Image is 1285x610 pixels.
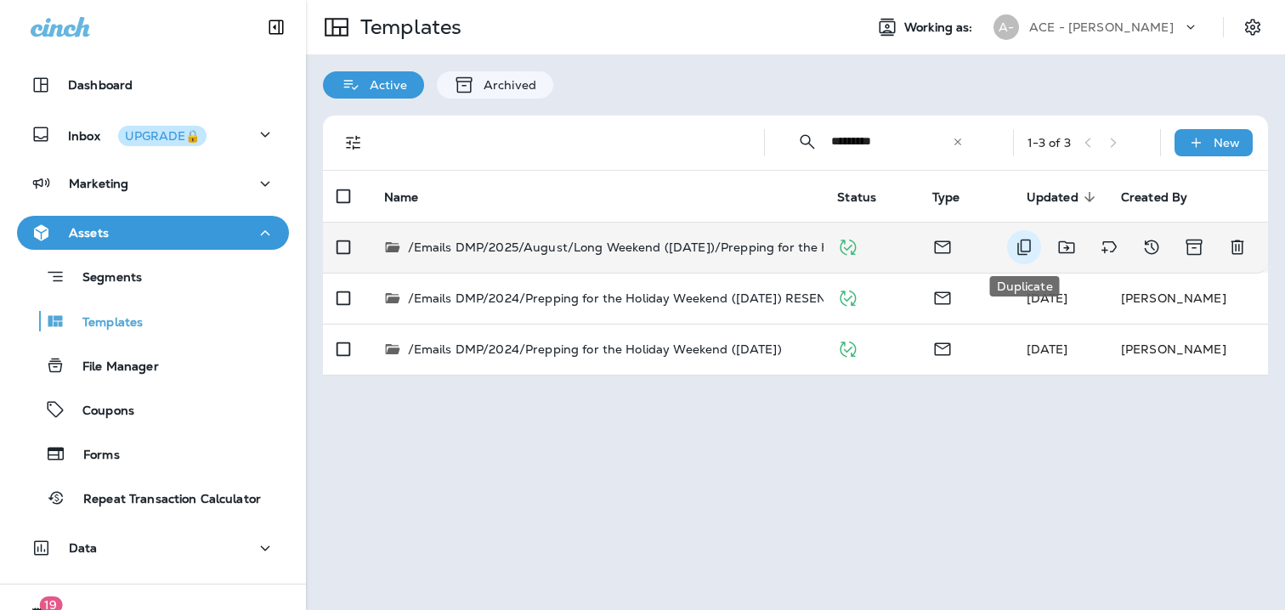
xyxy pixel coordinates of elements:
[65,270,142,287] p: Segments
[384,190,419,205] span: Name
[17,531,289,565] button: Data
[1121,189,1209,205] span: Created By
[837,238,858,253] span: Published
[125,130,200,142] div: UPGRADE🔒
[1121,190,1187,205] span: Created By
[837,189,898,205] span: Status
[17,347,289,383] button: File Manager
[65,404,134,420] p: Coupons
[932,340,953,355] span: Email
[17,480,289,516] button: Repeat Transaction Calculator
[1214,136,1240,150] p: New
[1177,230,1212,264] button: Archive
[408,341,782,358] p: /Emails DMP/2024/Prepping for the Holiday Weekend ([DATE])
[837,289,858,304] span: Published
[118,126,207,146] button: UPGRADE🔒
[17,436,289,472] button: Forms
[354,14,461,40] p: Templates
[65,315,143,331] p: Templates
[837,340,858,355] span: Published
[17,167,289,201] button: Marketing
[1027,189,1101,205] span: Updated
[932,189,982,205] span: Type
[68,126,207,144] p: Inbox
[17,216,289,250] button: Assets
[1107,324,1268,375] td: [PERSON_NAME]
[932,289,953,304] span: Email
[17,303,289,339] button: Templates
[66,448,120,464] p: Forms
[408,290,836,307] p: /Emails DMP/2024/Prepping for the Holiday Weekend ([DATE]) RESEND
[66,492,261,508] p: Repeat Transaction Calculator
[1237,12,1268,42] button: Settings
[932,190,960,205] span: Type
[408,239,1022,256] p: /Emails DMP/2025/August/Long Weekend ([DATE])/Prepping for the Holiday Weekend $15 Off ([DATE])
[68,78,133,92] p: Dashboard
[993,14,1019,40] div: A-
[337,126,371,160] button: Filters
[1007,230,1041,264] button: Duplicate
[1027,190,1078,205] span: Updated
[1027,291,1068,306] span: Sophie Parshall
[932,238,953,253] span: Email
[1092,230,1126,264] button: Add tags
[1107,273,1268,324] td: [PERSON_NAME]
[69,177,128,190] p: Marketing
[1220,230,1254,264] button: Delete
[65,359,159,376] p: File Manager
[904,20,976,35] span: Working as:
[17,68,289,102] button: Dashboard
[17,117,289,151] button: InboxUPGRADE🔒
[1027,136,1071,150] div: 1 - 3 of 3
[384,189,441,205] span: Name
[361,78,407,92] p: Active
[252,10,300,44] button: Collapse Sidebar
[17,392,289,427] button: Coupons
[837,190,876,205] span: Status
[475,78,536,92] p: Archived
[790,125,824,159] button: Collapse Search
[1029,20,1174,34] p: ACE - [PERSON_NAME]
[69,226,109,240] p: Assets
[69,541,98,555] p: Data
[1027,342,1068,357] span: Sophie Parshall
[17,258,289,295] button: Segments
[1050,230,1084,264] button: Move to folder
[1135,230,1169,264] button: View Changelog
[990,276,1060,297] div: Duplicate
